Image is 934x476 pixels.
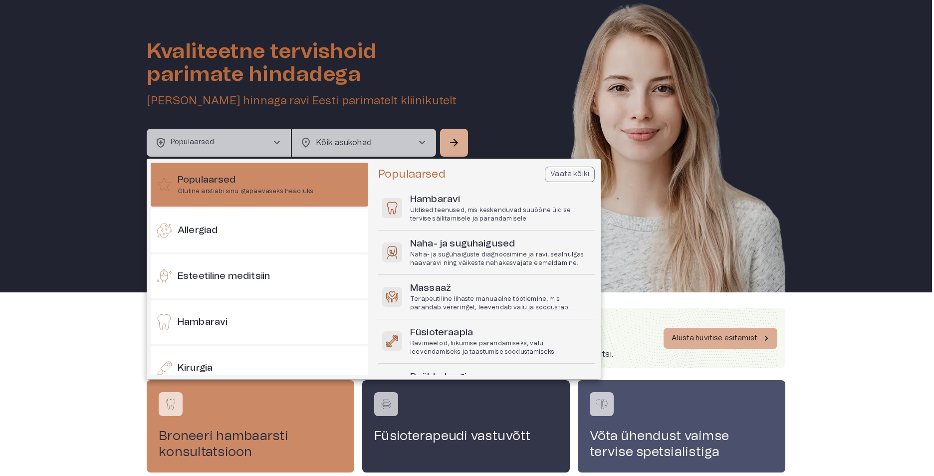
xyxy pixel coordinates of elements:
h6: Naha- ja suguhaigused [410,238,591,251]
h6: Populaarsed [178,174,313,187]
p: Oluline arstiabi sinu igapäevaseks heaoluks [178,187,313,196]
p: Naha- ja suguhaiguste diagnoosimine ja ravi, sealhulgas haavaravi ning väikeste nahakasvajate eem... [410,250,591,267]
p: Üldised teenused, mis keskenduvad suuõõne üldise tervise säilitamisele ja parandamisele [410,206,591,223]
h6: Kirurgia [178,362,213,375]
button: Vaata kõiki [545,167,595,182]
h6: Psühholoogia [410,371,591,384]
h6: Allergiad [178,224,218,238]
h6: Hambaravi [410,193,591,207]
h6: Füsioteraapia [410,326,591,340]
p: Terapeutiline lihaste manuaalne töötlemine, mis parandab vereringet, leevendab valu ja soodustab ... [410,295,591,312]
h5: Populaarsed [378,167,446,182]
p: Ravimeetod, liikumise parandamiseks, valu leevendamiseks ja taastumise soodustamiseks. [410,339,591,356]
h6: Hambaravi [178,316,228,329]
h6: Esteetiline meditsiin [178,270,270,283]
h6: Massaaž [410,282,591,295]
p: Vaata kõiki [550,169,589,180]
